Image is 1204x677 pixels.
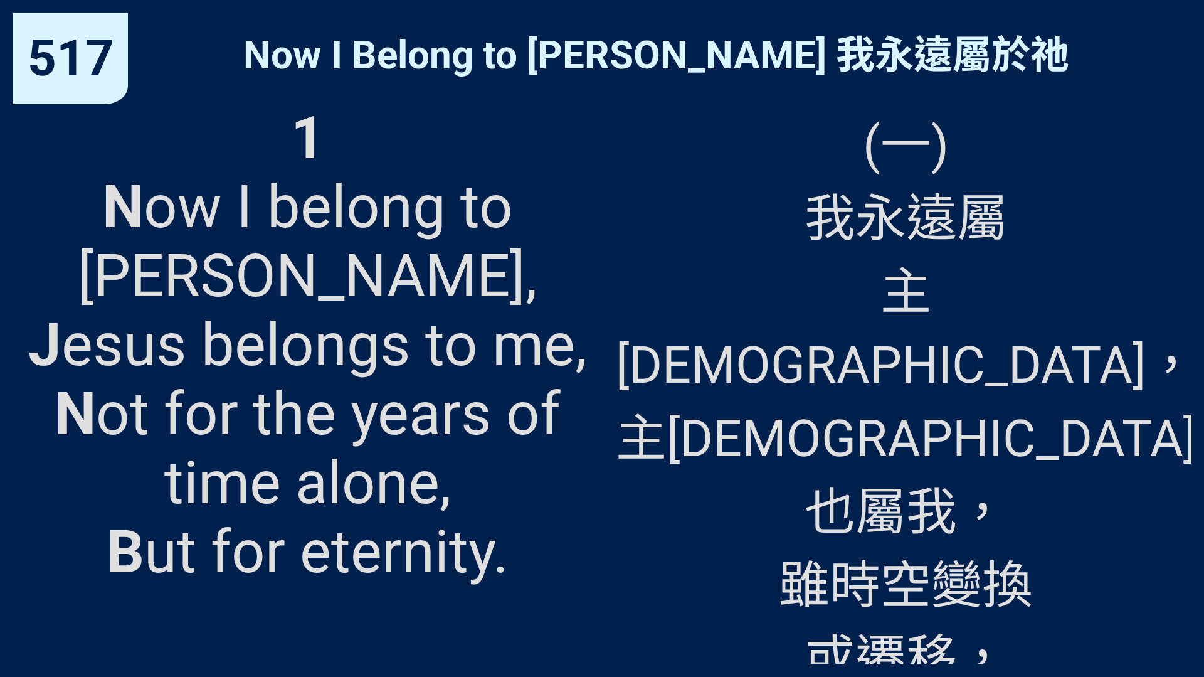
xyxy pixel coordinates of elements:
[102,173,144,242] b: N
[28,29,114,88] span: 517
[55,380,96,449] b: N
[291,104,325,173] b: 1
[27,104,589,587] span: ow I belong to [PERSON_NAME], esus belongs to me, ot for the years of time alone, ut for eternity.
[28,311,61,380] b: J
[243,23,1069,80] span: Now I Belong to [PERSON_NAME] 我永遠屬於祂
[107,518,144,587] b: B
